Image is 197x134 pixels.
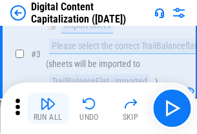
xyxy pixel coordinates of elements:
[31,1,149,25] div: Digital Content Capitalization ([DATE])
[40,96,56,111] img: Run All
[110,93,151,124] button: Skip
[123,96,138,111] img: Skip
[171,5,187,21] img: Settings menu
[10,5,26,21] img: Back
[49,74,150,90] div: TrailBalanceFlat - imported
[68,93,110,124] button: Undo
[79,113,99,121] div: Undo
[161,98,182,119] img: Main button
[123,113,139,121] div: Skip
[61,18,113,33] div: Import Sheet
[81,96,97,111] img: Undo
[154,8,165,18] img: Support
[34,113,63,121] div: Run All
[27,93,68,124] button: Run All
[31,49,41,59] span: # 3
